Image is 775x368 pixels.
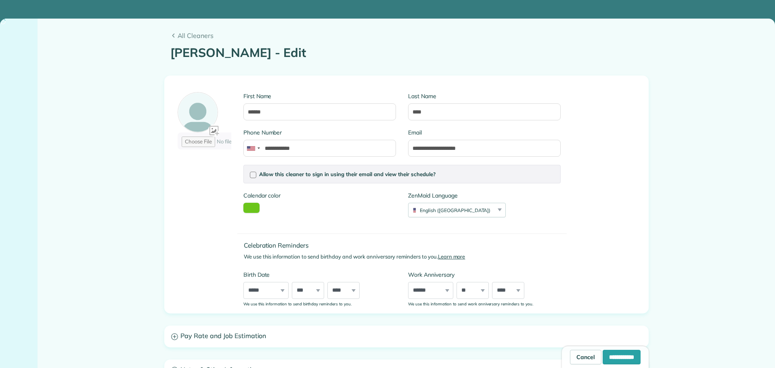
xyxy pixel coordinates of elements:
label: Birth Date [243,271,396,279]
h4: Celebration Reminders [244,242,567,249]
label: Email [408,128,561,137]
label: ZenMaid Language [408,191,506,200]
div: English ([GEOGRAPHIC_DATA]) [408,207,495,214]
button: toggle color picker dialog [243,203,260,213]
a: All Cleaners [170,31,643,40]
label: First Name [243,92,396,100]
label: Work Anniversary [408,271,561,279]
h1: [PERSON_NAME] - Edit [170,46,643,59]
a: Pay Rate and Job Estimation [165,326,648,347]
span: All Cleaners [178,31,643,40]
label: Phone Number [243,128,396,137]
label: Calendar color [243,191,281,200]
p: We use this information to send birthday and work anniversary reminders to you. [244,253,567,261]
span: Allow this cleaner to sign in using their email and view their schedule? [259,171,436,177]
div: United States: +1 [244,140,262,156]
sub: We use this information to send work anniversary reminders to you. [408,301,533,306]
a: Learn more [438,253,465,260]
sub: We use this information to send birthday reminders to you. [243,301,352,306]
a: Cancel [570,350,601,364]
label: Last Name [408,92,561,100]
